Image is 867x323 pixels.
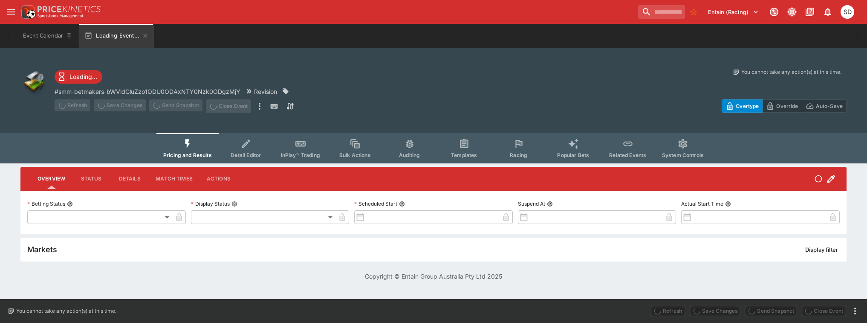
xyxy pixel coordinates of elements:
[231,152,261,158] span: Detail Editor
[451,152,477,158] span: Templates
[510,152,527,158] span: Racing
[820,4,835,20] button: Notifications
[802,4,818,20] button: Documentation
[850,306,860,316] button: more
[725,201,731,207] button: Actual Start Time
[662,152,704,158] span: System Controls
[557,152,589,158] span: Popular Bets
[3,4,19,20] button: open drawer
[681,200,723,207] p: Actual Start Time
[722,99,847,113] div: Start From
[838,3,857,21] button: Stuart Dibb
[722,99,763,113] button: Overtype
[27,244,57,254] h5: Markets
[19,3,36,20] img: PriceKinetics Logo
[399,152,420,158] span: Auditing
[687,5,700,19] button: No Bookmarks
[38,14,84,18] img: Sportsbook Management
[67,201,73,207] button: Betting Status
[231,201,237,207] button: Display Status
[741,68,841,76] p: You cannot take any action(s) at this time.
[163,152,212,158] span: Pricing and Results
[20,68,48,96] img: other.png
[736,102,759,111] p: Overtype
[399,201,405,207] button: Scheduled Start
[254,99,265,113] button: more
[79,24,154,48] button: Loading Event...
[69,72,97,81] p: Loading...
[354,200,397,207] p: Scheduled Start
[784,4,800,20] button: Toggle light/dark mode
[16,307,116,315] p: You cannot take any action(s) at this time.
[766,4,782,20] button: Connected to PK
[703,5,764,19] button: Select Tenant
[254,87,277,96] p: Revision
[841,5,854,19] div: Stuart Dibb
[776,102,798,111] p: Override
[638,5,685,19] input: search
[38,6,101,12] img: PriceKinetics
[518,200,545,207] p: Suspend At
[31,169,72,189] button: Overview
[55,87,240,96] p: Copy To Clipboard
[199,169,238,189] button: Actions
[816,102,843,111] p: Auto-Save
[800,243,843,256] button: Display filter
[191,200,230,207] p: Display Status
[156,133,711,163] div: Event type filters
[281,152,320,158] span: InPlay™ Trading
[27,200,65,207] p: Betting Status
[72,169,110,189] button: Status
[149,169,199,189] button: Match Times
[547,201,553,207] button: Suspend At
[802,99,847,113] button: Auto-Save
[18,24,78,48] button: Event Calendar
[609,152,646,158] span: Related Events
[762,99,802,113] button: Override
[110,169,149,189] button: Details
[339,152,371,158] span: Bulk Actions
